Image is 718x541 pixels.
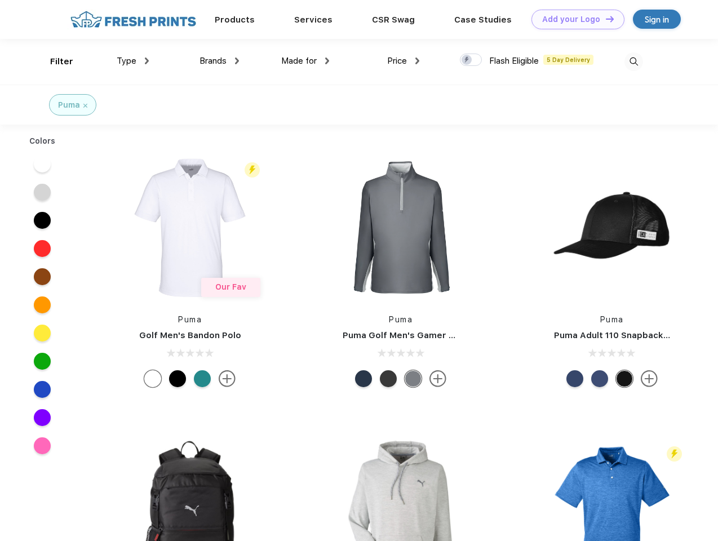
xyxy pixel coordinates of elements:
div: Quiet Shade [405,370,422,387]
div: Pma Blk with Pma Blk [616,370,633,387]
a: Puma [389,315,413,324]
div: Peacoat with Qut Shd [566,370,583,387]
span: Made for [281,56,317,66]
div: Puma Black [380,370,397,387]
a: Products [215,15,255,25]
img: dropdown.png [415,57,419,64]
div: Puma Black [169,370,186,387]
a: Puma Golf Men's Gamer Golf Quarter-Zip [343,330,521,340]
a: Puma [178,315,202,324]
img: dropdown.png [235,57,239,64]
img: filter_cancel.svg [83,104,87,108]
a: Sign in [633,10,681,29]
span: Price [387,56,407,66]
img: dropdown.png [145,57,149,64]
a: Golf Men's Bandon Polo [139,330,241,340]
img: func=resize&h=266 [537,153,687,303]
div: Add your Logo [542,15,600,24]
img: func=resize&h=266 [326,153,476,303]
a: CSR Swag [372,15,415,25]
div: Peacoat Qut Shd [591,370,608,387]
img: more.svg [429,370,446,387]
div: Filter [50,55,73,68]
div: Navy Blazer [355,370,372,387]
img: desktop_search.svg [624,52,643,71]
img: more.svg [219,370,236,387]
img: flash_active_toggle.svg [245,162,260,178]
div: Puma [58,99,80,111]
img: more.svg [641,370,658,387]
span: Our Fav [215,282,246,291]
span: 5 Day Delivery [543,55,593,65]
img: dropdown.png [325,57,329,64]
img: fo%20logo%202.webp [67,10,200,29]
img: func=resize&h=266 [115,153,265,303]
span: Type [117,56,136,66]
img: flash_active_toggle.svg [667,446,682,462]
span: Brands [200,56,227,66]
a: Services [294,15,333,25]
a: Puma [600,315,624,324]
span: Flash Eligible [489,56,539,66]
div: Green Lagoon [194,370,211,387]
img: DT [606,16,614,22]
div: Sign in [645,13,669,26]
div: Colors [21,135,64,147]
div: Bright White [144,370,161,387]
